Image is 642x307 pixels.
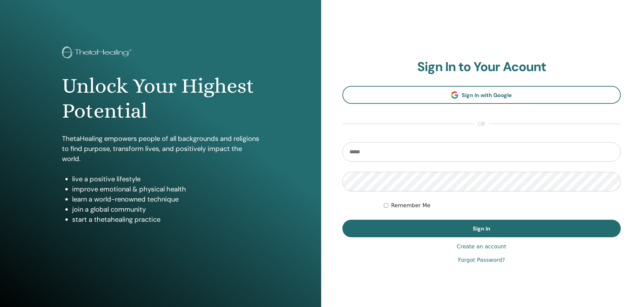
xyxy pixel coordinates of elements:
label: Remember Me [391,202,430,210]
span: Sign In with Google [462,92,512,99]
p: ThetaHealing empowers people of all backgrounds and religions to find purpose, transform lives, a... [62,133,259,164]
li: start a thetahealing practice [72,214,259,224]
a: Sign In with Google [342,86,621,104]
button: Sign In [342,220,621,237]
div: Keep me authenticated indefinitely or until I manually logout [384,202,621,210]
a: Create an account [457,243,506,251]
li: join a global community [72,204,259,214]
span: or [475,120,489,128]
li: improve emotional & physical health [72,184,259,194]
span: Sign In [473,225,490,232]
a: Forgot Password? [458,256,505,264]
li: live a positive lifestyle [72,174,259,184]
h1: Unlock Your Highest Potential [62,73,259,124]
li: learn a world-renowned technique [72,194,259,204]
h2: Sign In to Your Acount [342,59,621,75]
